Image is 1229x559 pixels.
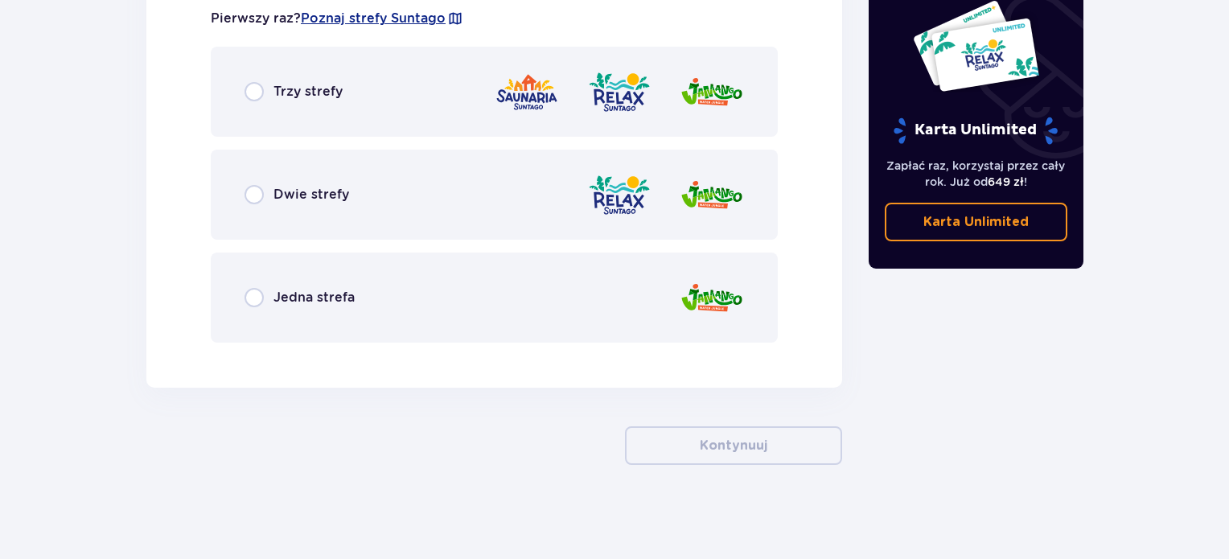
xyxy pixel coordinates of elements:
[273,83,343,101] p: Trzy strefy
[700,437,767,454] p: Kontynuuj
[273,289,355,306] p: Jedna strefa
[587,69,651,115] img: zone logo
[301,10,446,27] a: Poznaj strefy Suntago
[625,426,842,465] button: Kontynuuj
[495,69,559,115] img: zone logo
[680,172,744,218] img: zone logo
[923,213,1029,231] p: Karta Unlimited
[680,275,744,321] img: zone logo
[587,172,651,218] img: zone logo
[892,117,1059,145] p: Karta Unlimited
[273,186,349,203] p: Dwie strefy
[885,158,1068,190] p: Zapłać raz, korzystaj przez cały rok. Już od !
[885,203,1068,241] a: Karta Unlimited
[211,10,463,27] p: Pierwszy raz?
[680,69,744,115] img: zone logo
[988,175,1024,188] span: 649 zł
